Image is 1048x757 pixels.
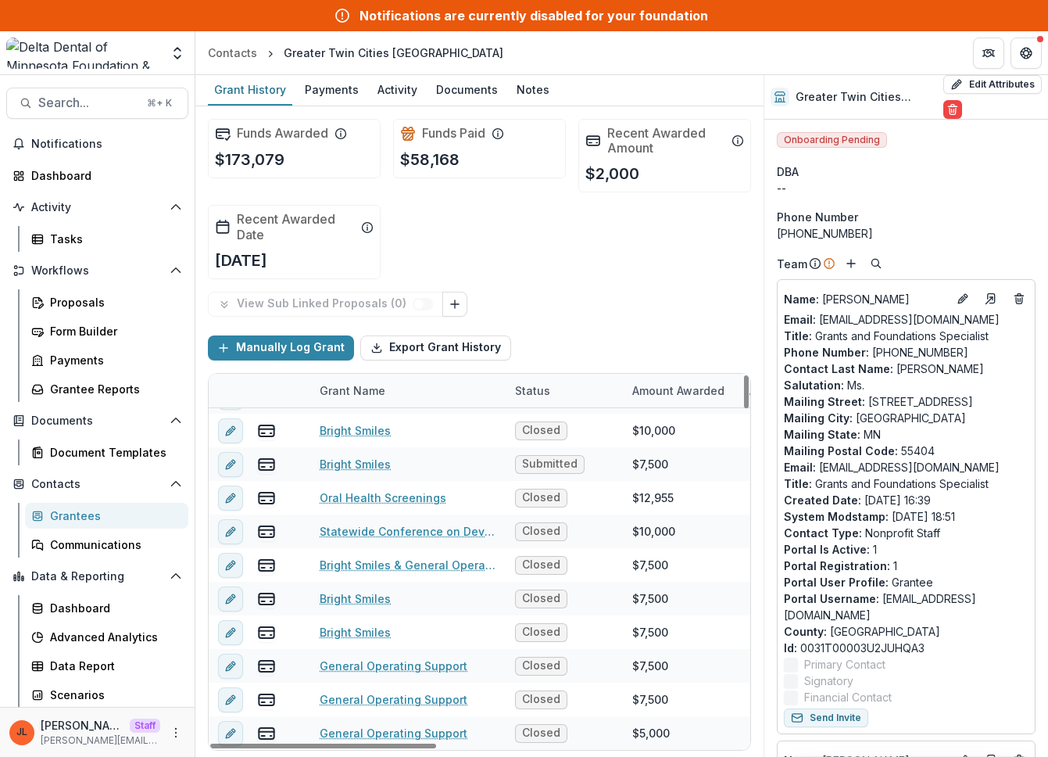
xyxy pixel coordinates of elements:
button: view-payments [257,488,276,507]
button: Search... [6,88,188,119]
p: 1 [784,558,1028,574]
a: Contacts [202,41,263,64]
div: Amount Awarded [623,374,740,407]
div: $0 [749,725,764,741]
div: Grant Name [310,382,395,399]
div: $7,500 [632,691,668,708]
span: Closed [522,693,560,706]
a: Payments [25,347,188,373]
div: Notifications are currently disabled for your foundation [359,6,708,25]
span: Closed [522,424,560,437]
a: Proposals [25,289,188,315]
div: $12,955 [632,490,674,506]
p: Team [777,256,807,272]
div: [PHONE_NUMBER] [777,225,1035,242]
div: $7,500 [632,590,668,607]
button: view-payments [257,589,276,608]
h2: Funds Awarded [237,126,328,141]
span: Closed [522,626,560,639]
a: Bright Smiles [320,422,391,439]
button: view-payments [257,454,276,473]
button: edit [218,418,243,443]
div: Amount Awarded [623,382,734,399]
button: edit [218,720,243,745]
span: Phone Number [777,209,858,225]
button: Delete [943,100,962,119]
button: edit [218,687,243,712]
div: Document Templates [50,444,176,461]
div: $0 [749,691,764,708]
a: Bright Smiles [320,590,391,607]
span: Mailing Postal Code : [784,444,898,457]
div: -- [777,180,1035,196]
a: Dashboard [25,595,188,621]
div: Payments [299,78,365,101]
button: Add [842,254,860,273]
span: Email: [784,313,816,326]
button: Edit [953,289,972,308]
div: Grantees [50,508,176,524]
button: edit [218,485,243,510]
button: edit [218,518,243,544]
span: Closed [522,659,560,673]
div: Notes [510,78,556,101]
span: Portal Username : [784,592,879,605]
a: Bright Smiles [320,624,391,640]
button: Open Documents [6,408,188,433]
div: $7,500 [632,456,668,472]
button: More [166,723,185,742]
div: Activity [371,78,424,101]
div: Dashboard [50,600,176,616]
div: Form Builder [50,323,176,339]
div: Contacts [208,45,257,61]
span: Title : [784,477,812,490]
p: [PERSON_NAME] [41,717,123,734]
span: Financial Contact [804,689,892,705]
a: Oral Health Screenings [320,490,446,506]
span: Created Date : [784,493,861,507]
p: [PERSON_NAME][EMAIL_ADDRESS][DOMAIN_NAME] [41,734,160,748]
span: Primary Contact [804,656,885,673]
p: [EMAIL_ADDRESS][DOMAIN_NAME] [784,590,1028,623]
p: Grantee [784,574,1028,590]
div: $5,000 [632,725,670,741]
span: Contact Type : [784,526,862,540]
h2: Funds Paid [422,126,485,141]
button: View Sub Linked Proposals (0) [208,292,443,317]
p: [DATE] 18:51 [784,508,1028,525]
button: edit [218,619,243,644]
div: $7,500 [632,557,668,573]
a: Dashboard [6,163,188,188]
a: Activity [371,75,424,106]
span: Title : [784,329,812,343]
span: Portal Registration : [784,559,890,572]
span: Contacts [31,478,163,491]
button: edit [218,384,243,409]
p: MN [784,426,1028,443]
button: Link Grants [442,292,467,317]
span: System Modstamp : [784,510,889,523]
div: $0 [749,456,764,472]
div: $0 [749,624,764,640]
a: Communications [25,532,188,558]
p: [PERSON_NAME] [784,291,947,307]
span: Closed [522,592,560,605]
p: [GEOGRAPHIC_DATA] [784,623,1028,640]
div: $7,500 [632,624,668,640]
a: Name: [PERSON_NAME] [784,291,947,307]
a: Grantee Reports [25,376,188,402]
a: Grantees [25,503,188,529]
span: Activity [31,201,163,214]
div: Status [506,382,560,399]
p: 1 [784,541,1028,558]
span: Salutation : [784,378,844,392]
div: $0 [749,422,764,439]
a: Advanced Analytics [25,624,188,650]
span: Mailing State : [784,428,860,441]
p: $173,079 [215,148,284,171]
div: Grant History [208,78,292,101]
p: Staff [130,719,160,733]
p: Nonprofit Staff [784,525,1028,541]
div: Scenarios [50,687,176,703]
